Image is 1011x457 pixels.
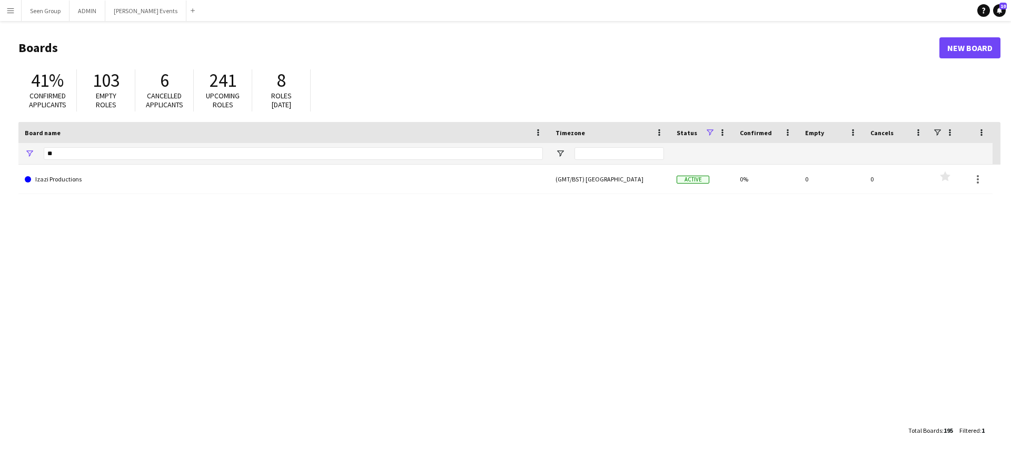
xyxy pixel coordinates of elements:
[93,69,120,92] span: 103
[105,1,186,21] button: [PERSON_NAME] Events
[908,426,942,434] span: Total Boards
[25,129,61,137] span: Board name
[939,37,1000,58] a: New Board
[908,420,953,441] div: :
[999,3,1007,9] span: 10
[271,91,292,109] span: Roles [DATE]
[277,69,286,92] span: 8
[993,4,1006,17] a: 10
[206,91,240,109] span: Upcoming roles
[25,149,34,158] button: Open Filter Menu
[805,129,824,137] span: Empty
[574,147,664,160] input: Timezone Filter Input
[29,91,66,109] span: Confirmed applicants
[959,420,985,441] div: :
[959,426,980,434] span: Filtered
[944,426,953,434] span: 195
[864,165,929,194] div: 0
[556,149,565,158] button: Open Filter Menu
[740,129,772,137] span: Confirmed
[160,69,169,92] span: 6
[549,165,670,194] div: (GMT/BST) [GEOGRAPHIC_DATA]
[44,147,543,160] input: Board name Filter Input
[677,129,697,137] span: Status
[870,129,894,137] span: Cancels
[677,176,709,184] span: Active
[22,1,70,21] button: Seen Group
[210,69,236,92] span: 241
[982,426,985,434] span: 1
[25,165,543,194] a: Izazi Productions
[556,129,585,137] span: Timezone
[96,91,116,109] span: Empty roles
[31,69,64,92] span: 41%
[734,165,799,194] div: 0%
[146,91,183,109] span: Cancelled applicants
[18,40,939,56] h1: Boards
[799,165,864,194] div: 0
[70,1,105,21] button: ADMIN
